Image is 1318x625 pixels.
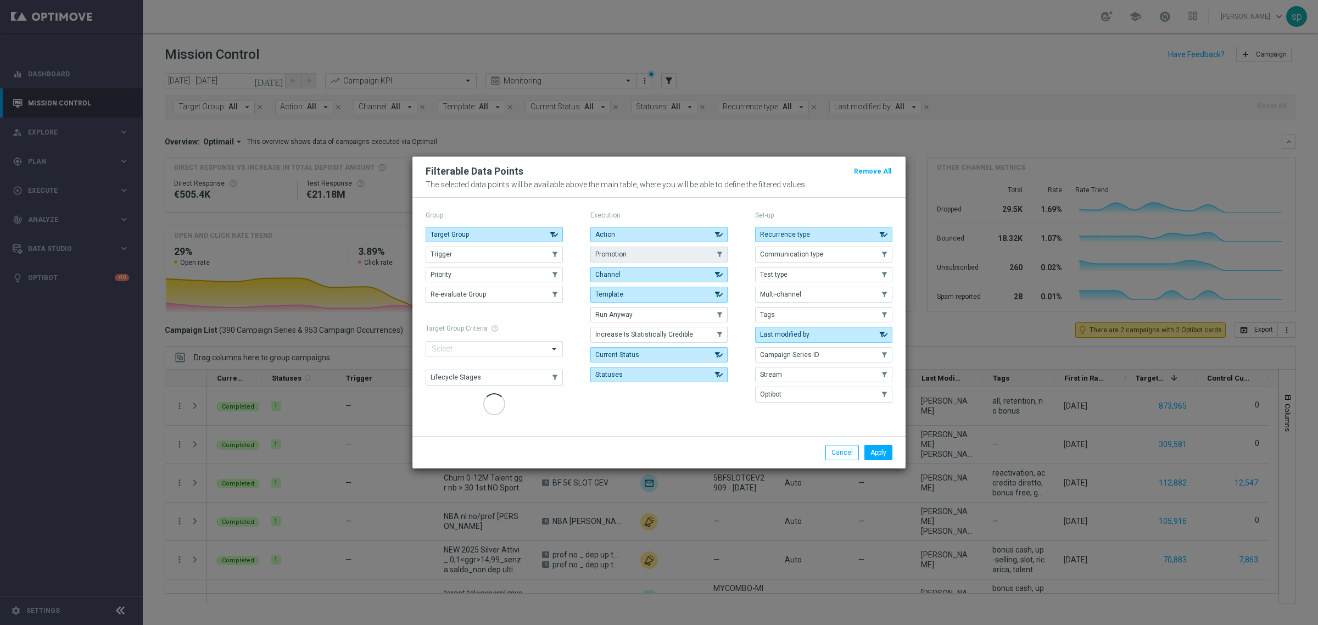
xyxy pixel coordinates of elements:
[755,367,892,382] button: Stream
[760,351,819,359] span: Campaign Series ID
[755,387,892,402] button: Optibot
[755,287,892,302] button: Multi-channel
[426,325,563,332] h1: Target Group Criteria
[595,250,627,258] span: Promotion
[595,311,633,319] span: Run Anyway
[431,271,451,278] span: Priority
[590,347,728,362] button: Current Status
[755,227,892,242] button: Recurrence type
[755,211,892,220] p: Set-up
[595,291,623,298] span: Template
[590,247,728,262] button: Promotion
[760,250,823,258] span: Communication type
[755,247,892,262] button: Communication type
[431,291,486,298] span: Re-evaluate Group
[760,390,781,398] span: Optibot
[431,231,469,238] span: Target Group
[755,267,892,282] button: Test type
[755,347,892,362] button: Campaign Series ID
[760,311,775,319] span: Tags
[755,327,892,342] button: Last modified by
[825,445,859,460] button: Cancel
[595,271,621,278] span: Channel
[491,325,499,332] span: help_outline
[595,331,693,338] span: Increase Is Statistically Credible
[426,180,892,189] p: The selected data points will be available above the main table, where you will be able to define...
[760,231,810,238] span: Recurrence type
[595,351,639,359] span: Current Status
[760,331,809,338] span: Last modified by
[590,267,728,282] button: Channel
[431,373,481,381] span: Lifecycle Stages
[426,267,563,282] button: Priority
[590,227,728,242] button: Action
[431,250,452,258] span: Trigger
[590,287,728,302] button: Template
[853,165,892,177] button: Remove All
[590,211,728,220] p: Execution
[864,445,892,460] button: Apply
[426,227,563,242] button: Target Group
[590,367,728,382] button: Statuses
[426,370,563,385] button: Lifecycle Stages
[590,327,728,342] button: Increase Is Statistically Credible
[755,307,892,322] button: Tags
[760,271,788,278] span: Test type
[426,247,563,262] button: Trigger
[595,371,623,378] span: Statuses
[595,231,615,238] span: Action
[760,291,801,298] span: Multi-channel
[426,165,523,178] h2: Filterable Data Points
[426,287,563,302] button: Re-evaluate Group
[426,211,563,220] p: Group
[760,371,782,378] span: Stream
[590,307,728,322] button: Run Anyway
